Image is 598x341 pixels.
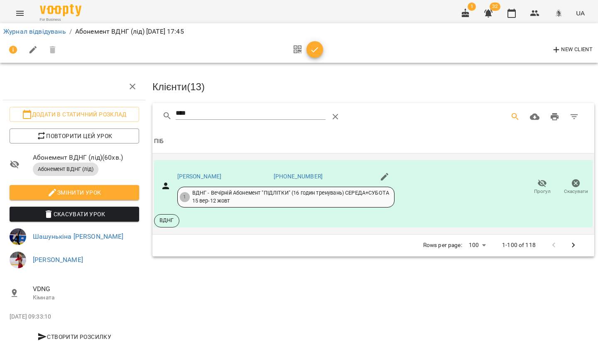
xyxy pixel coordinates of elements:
div: 1 [180,192,190,202]
button: Фільтр [564,107,584,127]
button: Змінити урок [10,185,139,200]
div: ПІБ [154,136,164,146]
span: 32 [490,2,500,11]
img: 8c829e5ebed639b137191ac75f1a07db.png [553,7,564,19]
li: / [69,27,72,37]
span: Прогул [534,188,551,195]
h3: Клієнти ( 13 ) [152,82,594,92]
a: [PERSON_NAME] [177,173,222,180]
button: Повторити цей урок [10,128,139,143]
button: Друк [545,107,565,127]
p: 1-100 of 118 [502,241,536,250]
button: New Client [549,43,595,57]
button: Додати в статичний розклад [10,107,139,122]
a: Шашунькіна [PERSON_NAME] [33,232,124,240]
button: Search [505,107,525,127]
p: Абонемент ВДНГ (лід) [DATE] 17:45 [75,27,184,37]
button: Прогул [525,175,559,199]
span: Змінити урок [16,188,132,198]
button: Завантажити CSV [525,107,545,127]
button: Скасувати Урок [10,207,139,222]
input: Search [176,107,326,120]
p: [DATE] 09:33:10 [10,313,139,321]
span: Абонемент ВДНГ (лід) ( 60 хв. ) [33,153,139,163]
span: Повторити цей урок [16,131,132,141]
p: Rows per page: [423,241,462,250]
span: For Business [40,17,81,22]
div: 100 [466,239,489,251]
button: Скасувати [559,175,593,199]
span: ВДНГ [154,217,179,224]
img: 2dfe49773bf7d602f8e9b53a5798137c.jpeg [10,228,26,245]
div: Table Toolbar [152,103,594,130]
span: ПІБ [154,136,593,146]
button: UA [573,5,588,21]
div: Sort [154,136,164,146]
span: Додати в статичний розклад [16,109,132,119]
a: [PHONE_NUMBER] [274,173,323,180]
span: Скасувати [564,188,588,195]
p: Кімната [33,294,139,302]
a: [PERSON_NAME] [33,256,83,264]
span: UA [576,9,585,17]
img: d4df656d4e26a37f052297bfa2736557.jpeg [10,252,26,268]
span: Абонемент ВДНГ (лід) [33,166,98,173]
nav: breadcrumb [3,27,595,37]
span: 1 [468,2,476,11]
img: Voopty Logo [40,4,81,16]
a: Журнал відвідувань [3,27,66,35]
span: Скасувати Урок [16,209,132,219]
span: VDNG [33,284,139,294]
div: ВДНГ - Вечірній Абонемент "ПІДЛІТКИ" (16 годин тренувань) СЕРЕДА+СУБОТА 15 вер - 12 жовт [192,189,389,205]
button: Menu [10,3,30,23]
button: Next Page [564,235,583,255]
span: New Client [551,45,593,55]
